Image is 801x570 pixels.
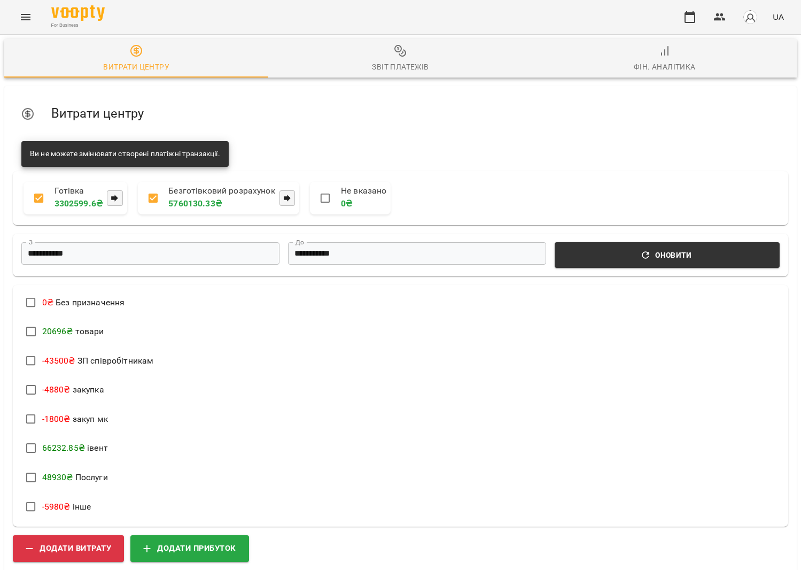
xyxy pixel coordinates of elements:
[55,197,103,210] p: 3302599.6 ₴
[42,356,154,366] span: ЗП співробітникам
[168,186,275,196] p: Безготівковий розрахунок
[26,542,111,556] span: Додати витрату
[168,197,275,210] p: 5760130.33 ₴
[51,105,780,122] h5: Витрати центру
[42,414,71,424] span: -1800 ₴
[773,11,784,22] span: UA
[13,535,124,562] button: Додати витрату
[372,60,429,73] div: Звіт платежів
[130,535,249,562] button: Додати прибуток
[42,384,104,395] span: закупка
[42,297,125,307] span: Без призначення
[341,186,386,196] p: Не вказано
[55,186,103,196] p: Готівка
[51,5,105,21] img: Voopty Logo
[42,384,71,395] span: -4880 ₴
[51,22,105,29] span: For Business
[42,502,91,512] span: інше
[42,326,104,336] span: товари
[768,7,788,27] button: UA
[13,4,38,30] button: Menu
[42,472,73,482] span: 48930 ₴
[42,297,53,307] span: 0 ₴
[143,542,236,556] span: Додати прибуток
[743,10,758,25] img: avatar_s.png
[42,472,108,482] span: Послуги
[42,502,71,512] span: -5980 ₴
[42,326,73,336] span: 20696 ₴
[42,414,108,424] span: закуп мк
[341,197,386,210] p: 0 ₴
[42,356,75,366] span: -43500 ₴
[561,249,773,261] span: Оновити
[555,242,780,268] button: Оновити
[30,144,220,164] div: Ви не можете змінювати створені платіжні транзакції.
[42,443,85,453] span: 66232.85 ₴
[634,60,696,73] div: Фін. Аналітика
[42,443,108,453] span: івент
[103,60,169,73] div: Витрати центру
